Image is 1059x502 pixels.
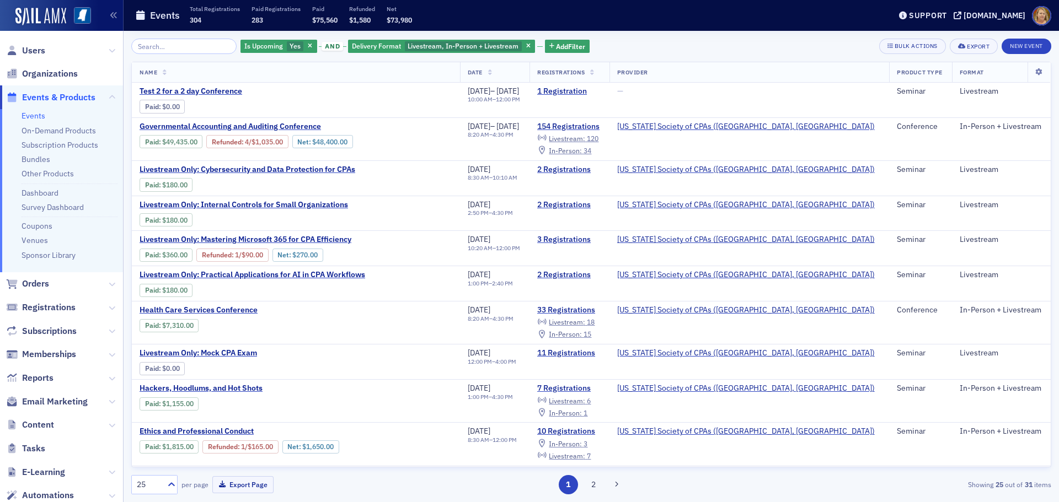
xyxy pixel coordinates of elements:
[162,102,180,111] span: $0.00
[6,419,54,431] a: Content
[617,68,648,76] span: Provider
[240,40,317,53] div: Yes
[244,41,283,50] span: Is Upcoming
[252,138,283,146] span: $1,035.00
[22,419,54,431] span: Content
[352,41,401,50] span: Delivery Format
[140,384,325,393] span: Hackers, Hoodlums, and Hot Shots
[617,348,875,358] span: Mississippi Society of CPAs (Ridgeland, MS)
[468,121,490,131] span: [DATE]
[137,479,161,490] div: 25
[468,245,520,252] div: –
[537,146,591,155] a: In-Person: 34
[212,138,245,146] span: :
[468,209,489,217] time: 2:50 PM
[617,165,875,175] span: Mississippi Society of CPAs (Ridgeland, MS)
[617,305,875,315] span: Mississippi Society of CPAs (Ridgeland, MS)
[617,270,875,280] span: Mississippi Society of CPAs (Ridgeland, MS)
[6,442,45,455] a: Tasks
[960,384,1043,393] div: In-Person + Livestream
[960,348,1043,358] div: Livestream
[140,305,325,315] a: Health Care Services Conference
[6,489,74,501] a: Automations
[492,209,513,217] time: 4:30 PM
[468,95,493,103] time: 10:00 AM
[549,408,582,417] span: In-Person :
[964,10,1025,20] div: [DOMAIN_NAME]
[150,9,180,22] h1: Events
[292,135,353,148] div: Net: $4840000
[22,278,49,290] span: Orders
[493,315,514,322] time: 4:30 PM
[140,348,325,358] a: Livestream Only: Mock CPA Exam
[297,138,312,146] span: Net :
[387,5,412,13] p: Net
[140,397,199,411] div: Paid: 9 - $115500
[6,91,95,104] a: Events & Products
[879,39,946,54] button: Bulk Actions
[559,475,578,494] button: 1
[537,451,591,460] a: Livestream: 7
[617,427,875,436] a: [US_STATE] Society of CPAs ([GEOGRAPHIC_DATA], [GEOGRAPHIC_DATA])
[587,451,591,460] span: 7
[897,384,944,393] div: Seminar
[960,200,1043,210] div: Livestream
[537,134,598,143] a: Livestream: 120
[993,479,1005,489] strong: 25
[190,5,240,13] p: Total Registrations
[960,270,1043,280] div: Livestream
[617,348,875,358] a: [US_STATE] Society of CPAs ([GEOGRAPHIC_DATA], [GEOGRAPHIC_DATA])
[537,165,602,175] a: 2 Registrations
[22,489,74,501] span: Automations
[617,200,875,210] a: [US_STATE] Society of CPAs ([GEOGRAPHIC_DATA], [GEOGRAPHIC_DATA])
[312,5,338,13] p: Paid
[6,348,76,360] a: Memberships
[140,200,348,210] span: Livestream Only: Internal Controls for Small Organizations
[15,8,66,25] a: SailAMX
[537,330,591,339] a: In-Person: 15
[252,15,263,24] span: 283
[140,427,325,436] span: Ethics and Professional Conduct
[468,393,513,401] div: –
[492,279,513,287] time: 2:40 PM
[140,235,351,245] span: Livestream Only: Mastering Microsoft 365 for CPA Efficiency
[897,270,944,280] div: Seminar
[282,440,339,454] div: Net: $165000
[6,325,77,337] a: Subscriptions
[208,442,238,451] a: Refunded
[145,251,159,259] a: Paid
[468,87,520,96] div: –
[617,305,875,315] a: [US_STATE] Society of CPAs ([GEOGRAPHIC_DATA], [GEOGRAPHIC_DATA])
[387,15,412,24] span: $73,980
[537,235,602,245] a: 3 Registrations
[287,442,302,451] span: Net :
[537,348,602,358] a: 11 Registrations
[468,199,490,209] span: [DATE]
[549,317,585,326] span: Livestream :
[6,466,65,478] a: E-Learning
[248,442,273,451] span: $165.00
[617,384,875,393] a: [US_STATE] Society of CPAs ([GEOGRAPHIC_DATA], [GEOGRAPHIC_DATA])
[140,87,325,96] a: Test 2 for a 2 day Conference
[242,251,263,259] span: $90.00
[348,40,535,53] div: Livestream, In-Person + Livestream
[584,439,587,448] span: 3
[1002,39,1051,54] button: New Event
[549,396,585,405] span: Livestream :
[145,216,162,224] span: :
[468,358,516,365] div: –
[897,87,944,96] div: Seminar
[277,251,292,259] span: Net :
[895,43,938,49] div: Bulk Actions
[272,249,323,262] div: Net: $27000
[145,216,159,224] a: Paid
[537,318,595,327] a: Livestream: 18
[960,87,1043,96] div: Livestream
[22,169,74,179] a: Other Products
[584,475,603,494] button: 2
[145,181,162,189] span: :
[66,7,91,26] a: View Homepage
[312,138,347,146] span: $48,400.00
[140,235,405,245] a: Livestream Only: Mastering Microsoft 365 for CPA Efficiency
[960,165,1043,175] div: Livestream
